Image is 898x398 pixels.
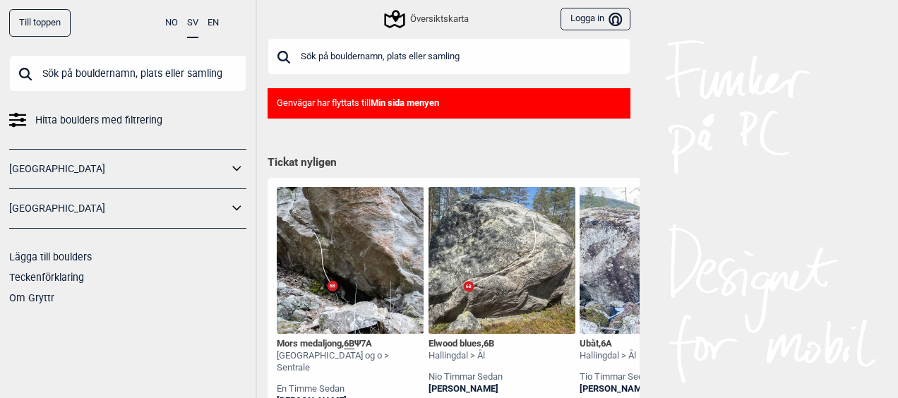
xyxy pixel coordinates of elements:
div: Genvägar har flyttats till [268,88,630,119]
span: Hitta boulders med filtrering [35,110,162,131]
img: Ubat [580,187,726,334]
div: tio timmar sedan [580,371,653,383]
span: 6A [601,338,612,349]
div: Mors medaljong , Ψ [277,338,424,350]
span: 7A [361,338,372,349]
button: EN [208,9,219,37]
div: en timme sedan [277,383,424,395]
div: Hallingdal > Ål [429,350,503,362]
div: Till toppen [9,9,71,37]
span: 6B [344,338,354,349]
a: Lägga till boulders [9,251,92,263]
a: [GEOGRAPHIC_DATA] [9,159,228,179]
div: Ubåt , [580,338,653,350]
a: Teckenförklaring [9,272,84,283]
input: Sök på bouldernamn, plats eller samling [268,38,630,75]
button: NO [165,9,178,37]
a: [PERSON_NAME] [429,383,503,395]
a: [GEOGRAPHIC_DATA] [9,198,228,219]
div: Översiktskarta [386,11,469,28]
h1: Tickat nyligen [268,155,630,171]
button: Logga in [561,8,630,31]
input: Sök på bouldernamn, plats eller samling [9,55,246,92]
div: Elwood blues , [429,338,503,350]
a: [PERSON_NAME] [580,383,653,395]
div: [GEOGRAPHIC_DATA] og o > Sentrale [277,350,424,374]
img: Mors medaljong 200412 [277,187,424,334]
button: SV [187,9,198,38]
div: Hallingdal > Ål [580,350,653,362]
a: Hitta boulders med filtrering [9,110,246,131]
img: Elwood blues [429,187,575,334]
b: Min sida menyen [371,97,439,108]
span: 6B [484,338,494,349]
div: nio timmar sedan [429,371,503,383]
a: Om Gryttr [9,292,54,303]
